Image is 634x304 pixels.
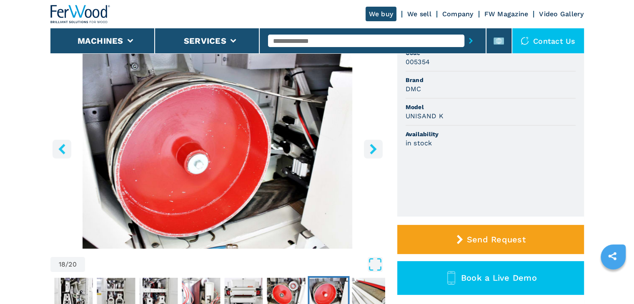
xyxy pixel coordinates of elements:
[65,261,68,268] span: /
[87,257,383,272] button: Open Fullscreen
[50,47,385,249] img: Top Sanders DMC UNISAND K
[406,130,576,138] span: Availability
[406,76,576,84] span: Brand
[366,7,397,21] a: We buy
[599,267,628,298] iframe: Chat
[464,31,477,50] button: submit-button
[406,111,444,121] h3: UNISAND K
[364,140,383,158] button: right-button
[406,138,432,148] h3: in stock
[406,84,421,94] h3: DMC
[78,36,123,46] button: Machines
[53,140,71,158] button: left-button
[406,57,430,67] h3: 005354
[512,28,584,53] div: Contact us
[397,261,584,295] button: Book a Live Demo
[521,37,529,45] img: Contact us
[50,47,385,249] div: Go to Slide 18
[467,234,526,244] span: Send Request
[484,10,529,18] a: FW Magazine
[406,103,576,111] span: Model
[407,10,431,18] a: We sell
[68,261,77,268] span: 20
[50,5,110,23] img: Ferwood
[461,273,537,283] span: Book a Live Demo
[442,10,474,18] a: Company
[602,246,623,267] a: sharethis
[397,225,584,254] button: Send Request
[59,261,66,268] span: 18
[539,10,584,18] a: Video Gallery
[184,36,226,46] button: Services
